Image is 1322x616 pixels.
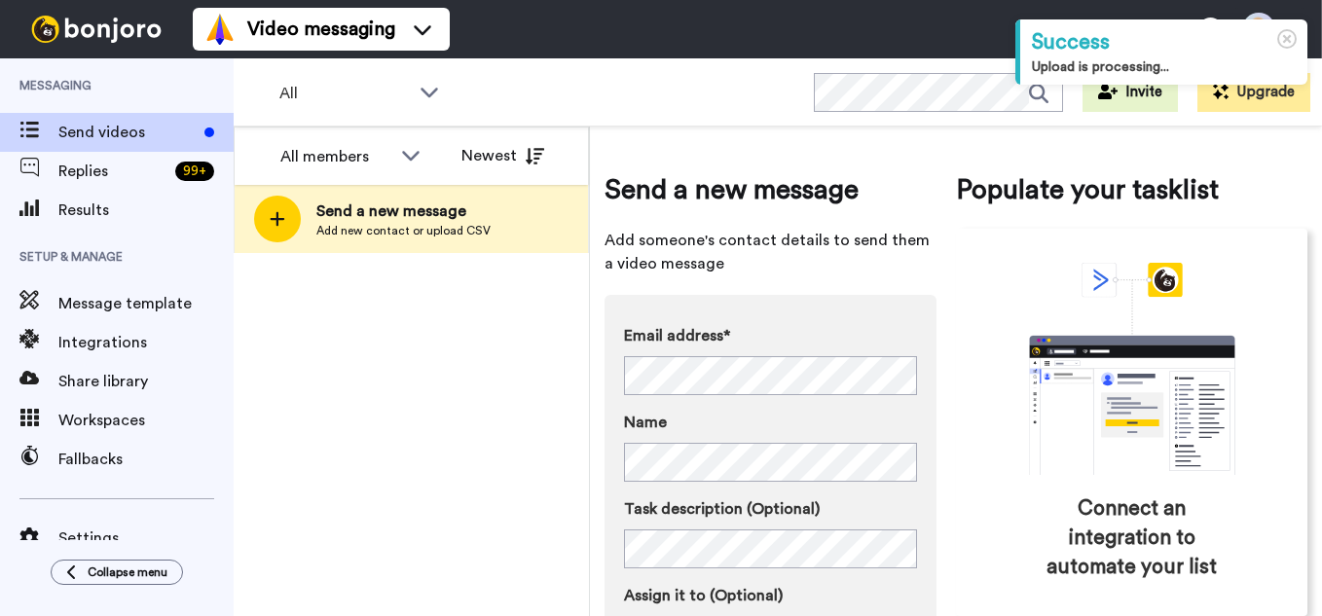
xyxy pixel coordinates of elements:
[58,160,167,183] span: Replies
[624,324,917,347] label: Email address*
[279,82,410,105] span: All
[624,497,917,521] label: Task description (Optional)
[1197,73,1310,112] button: Upgrade
[316,199,491,223] span: Send a new message
[175,162,214,181] div: 99 +
[204,14,236,45] img: vm-color.svg
[88,564,167,580] span: Collapse menu
[605,229,936,275] span: Add someone's contact details to send them a video message
[1032,27,1296,57] div: Success
[51,560,183,585] button: Collapse menu
[1032,57,1296,77] div: Upload is processing...
[1083,73,1178,112] button: Invite
[58,370,234,393] span: Share library
[280,145,391,168] div: All members
[316,223,491,238] span: Add new contact or upload CSV
[58,331,234,354] span: Integrations
[624,411,667,434] span: Name
[247,16,395,43] span: Video messaging
[58,121,197,144] span: Send videos
[1039,494,1225,582] span: Connect an integration to automate your list
[58,526,234,550] span: Settings
[624,584,917,607] label: Assign it to (Optional)
[986,263,1278,475] div: animation
[23,16,169,43] img: bj-logo-header-white.svg
[58,199,234,222] span: Results
[447,136,559,175] button: Newest
[58,409,234,432] span: Workspaces
[58,292,234,315] span: Message template
[58,448,234,471] span: Fallbacks
[956,170,1307,209] span: Populate your tasklist
[605,170,936,209] span: Send a new message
